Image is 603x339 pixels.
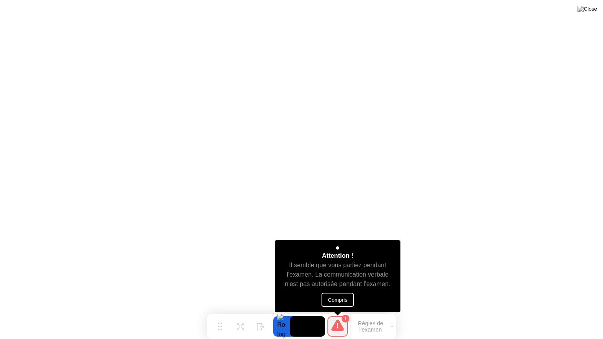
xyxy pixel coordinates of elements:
img: Close [577,6,597,12]
div: 1 [342,315,349,323]
div: Il semble que vous parliez pendant l'examen. La communication verbale n'est pas autorisée pendant... [282,261,394,289]
button: Compris [322,293,354,307]
div: Attention ! [322,251,353,261]
button: Règles de l'examen [351,320,396,333]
